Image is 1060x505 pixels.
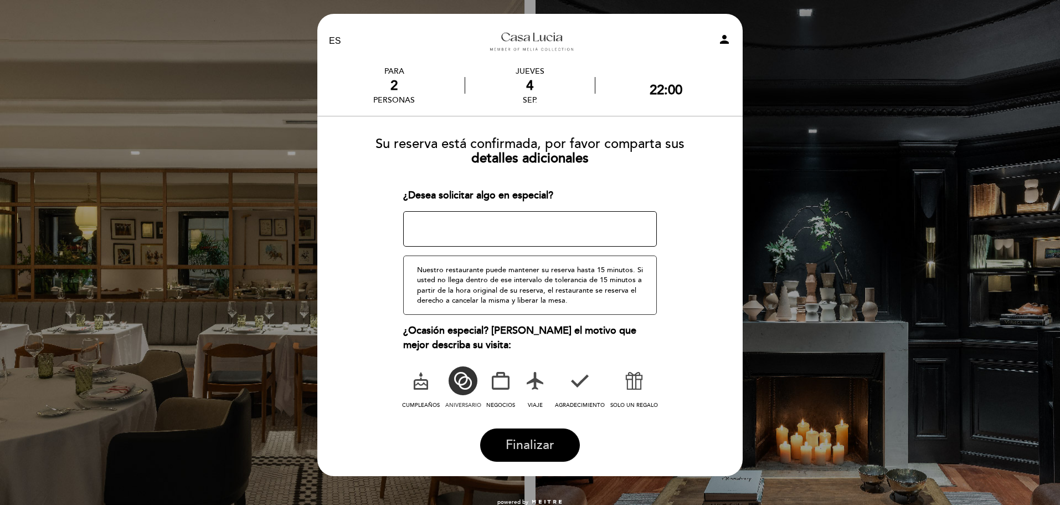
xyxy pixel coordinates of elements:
[531,499,563,505] img: MEITRE
[650,82,682,98] div: 22:00
[480,429,580,462] button: Finalizar
[465,95,594,105] div: sep.
[402,402,440,409] span: CUMPLEAÑOS
[375,136,685,152] span: Su reserva está confirmada, por favor comparta sus
[445,402,481,409] span: ANIVERSARIO
[555,402,605,409] span: AGRADECIMIENTO
[465,78,594,94] div: 4
[506,437,554,453] span: Finalizar
[610,402,658,409] span: SOLO UN REGALO
[373,78,415,94] div: 2
[486,402,515,409] span: NEGOCIOS
[528,402,543,409] span: VIAJE
[471,150,589,166] b: detalles adicionales
[465,67,594,76] div: jueves
[718,33,731,46] i: person
[403,256,657,315] div: Nuestro restaurante puede mantener su reserva hasta 15 minutos. Si usted no llega dentro de ese i...
[718,33,731,50] button: person
[461,26,599,57] a: Hotel [GEOGRAPHIC_DATA][DATE]
[373,67,415,76] div: PARA
[403,324,657,352] div: ¿Ocasión especial? [PERSON_NAME] el motivo que mejor describa su visita:
[403,188,657,203] div: ¿Desea solicitar algo en especial?
[373,95,415,105] div: personas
